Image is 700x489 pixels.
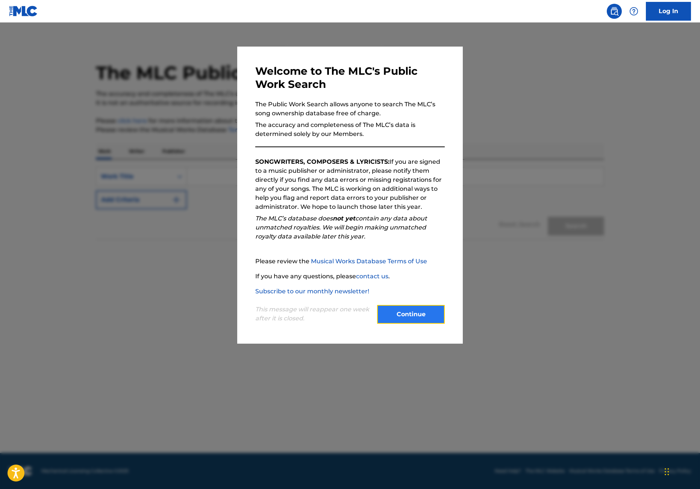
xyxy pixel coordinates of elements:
[255,157,445,211] p: If you are signed to a music publisher or administrator, please notify them directly if you find ...
[255,257,445,266] p: Please review the
[9,6,38,17] img: MLC Logo
[626,4,641,19] div: Help
[255,65,445,91] h3: Welcome to The MLC's Public Work Search
[646,2,691,21] a: Log In
[255,121,445,139] p: The accuracy and completeness of The MLC’s data is determined solely by our Members.
[255,100,445,118] p: The Public Work Search allows anyone to search The MLC’s song ownership database free of charge.
[255,305,373,323] p: This message will reappear one week after it is closed.
[662,453,700,489] iframe: Chat Widget
[255,288,369,295] a: Subscribe to our monthly newsletter!
[610,7,619,16] img: search
[607,4,622,19] a: Public Search
[356,273,388,280] a: contact us
[333,215,355,222] strong: not yet
[377,305,445,324] button: Continue
[255,272,445,281] p: If you have any questions, please .
[311,258,427,265] a: Musical Works Database Terms of Use
[255,158,389,165] strong: SONGWRITERS, COMPOSERS & LYRICISTS:
[665,460,669,483] div: Drag
[629,7,638,16] img: help
[255,215,427,240] em: The MLC’s database does contain any data about unmatched royalties. We will begin making unmatche...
